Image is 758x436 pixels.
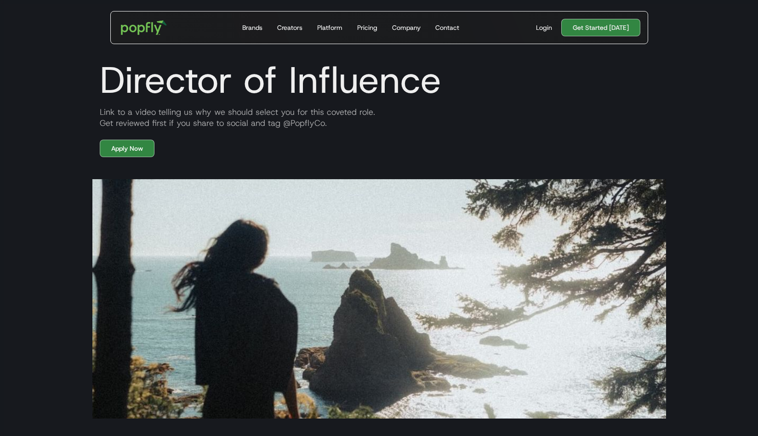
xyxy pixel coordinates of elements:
div: Login [536,23,552,32]
h1: Director of Influence [92,58,666,102]
div: Pricing [357,23,377,32]
div: Brands [242,23,262,32]
a: Pricing [353,11,381,44]
div: Creators [277,23,302,32]
div: Contact [435,23,459,32]
a: home [114,14,174,41]
a: Platform [313,11,346,44]
a: Login [532,23,556,32]
div: Platform [317,23,342,32]
a: Get Started [DATE] [561,19,640,36]
a: Contact [432,11,463,44]
a: Brands [239,11,266,44]
div: Link to a video telling us why we should select you for this coveted role. Get reviewed first if ... [92,107,666,129]
div: Company [392,23,421,32]
a: Apply Now [100,140,154,157]
a: Creators [274,11,306,44]
a: Company [388,11,424,44]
